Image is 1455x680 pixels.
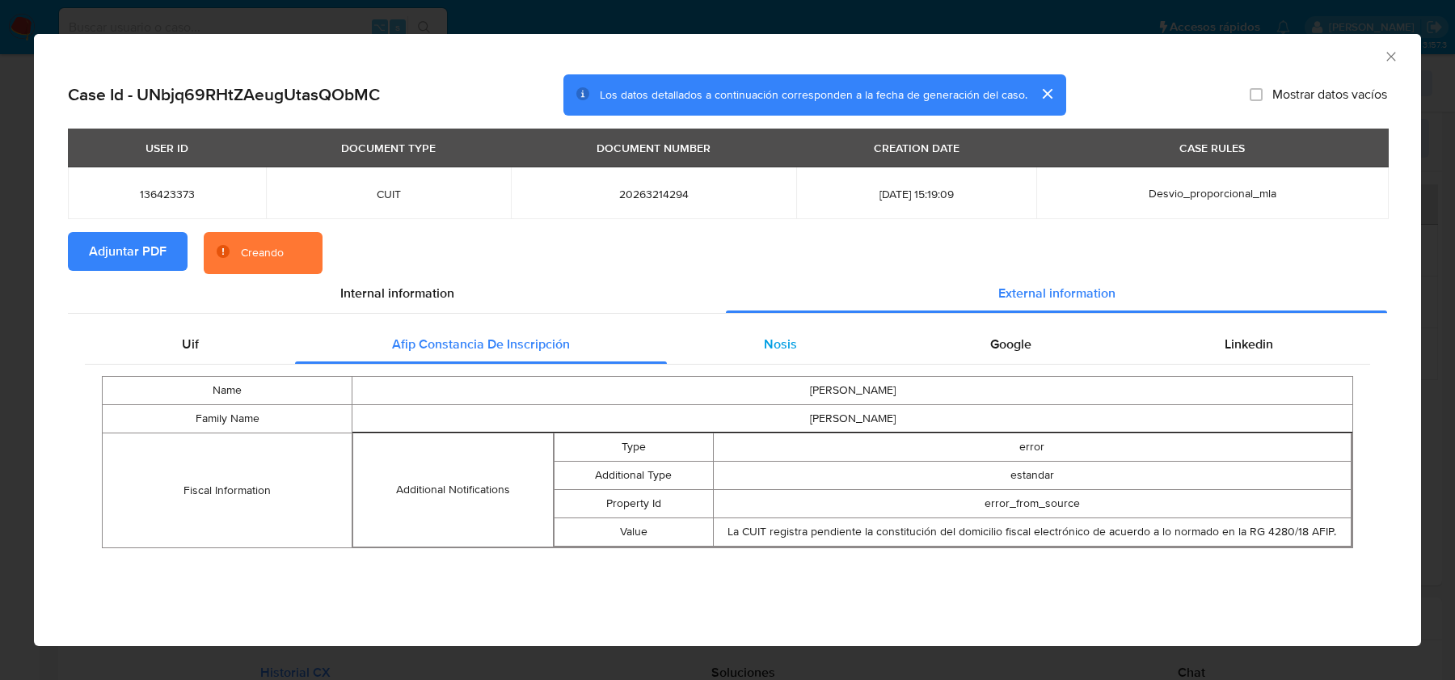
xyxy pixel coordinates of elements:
td: Name [103,377,352,405]
span: Afip Constancia De Inscripción [392,335,570,353]
button: Adjuntar PDF [68,232,188,271]
span: 136423373 [87,187,247,201]
td: [PERSON_NAME] [352,377,1353,405]
span: Mostrar datos vacíos [1272,87,1387,103]
span: Internal information [340,284,454,302]
td: estandar [713,462,1351,490]
span: Uif [182,335,199,353]
td: error [713,433,1351,462]
div: La CUIT registra pendiente la constitución del domicilio fiscal electrónico de acuerdo a lo norma... [714,524,1351,540]
div: CREATION DATE [864,134,969,162]
div: closure-recommendation-modal [34,34,1421,646]
span: Linkedin [1225,335,1273,353]
span: Nosis [764,335,797,353]
td: [PERSON_NAME] [352,405,1353,433]
td: Additional Notifications [353,433,553,547]
td: Value [554,518,713,547]
div: CASE RULES [1170,134,1255,162]
button: Cerrar ventana [1383,49,1398,63]
span: External information [998,284,1115,302]
span: Los datos detallados a continuación corresponden a la fecha de generación del caso. [600,87,1027,103]
div: Detailed info [68,274,1387,313]
span: Adjuntar PDF [89,234,167,269]
h2: Case Id - UNbjq69RHtZAeugUtasQObMC [68,84,380,105]
div: DOCUMENT NUMBER [587,134,720,162]
td: Additional Type [554,462,713,490]
div: DOCUMENT TYPE [331,134,445,162]
span: Desvio_proporcional_mla [1149,185,1276,201]
div: Creando [241,245,284,261]
td: error_from_source [713,490,1351,518]
td: Property Id [554,490,713,518]
div: Detailed external info [85,325,1370,364]
input: Mostrar datos vacíos [1250,88,1263,101]
span: [DATE] 15:19:09 [816,187,1016,201]
td: Family Name [103,405,352,433]
button: cerrar [1027,74,1066,113]
span: 20263214294 [530,187,777,201]
span: CUIT [285,187,491,201]
td: Fiscal Information [103,433,352,548]
div: USER ID [136,134,198,162]
td: Type [554,433,713,462]
span: Google [990,335,1031,353]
